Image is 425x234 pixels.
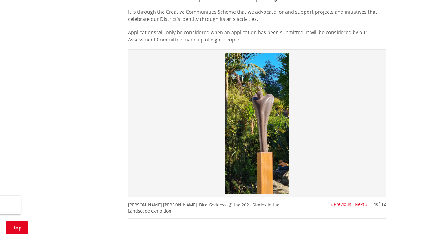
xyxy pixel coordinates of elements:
iframe: Messenger Launcher [397,209,419,230]
div: of 12 [374,202,386,206]
button: « Previous [331,202,351,207]
a: Top [6,221,28,234]
p: It is through the Creative Communities Scheme that we advocate for and support projects and initi... [128,8,386,23]
p: Applications will only be considered when an application has been submitted. It will be considere... [128,29,386,43]
p: [PERSON_NAME] [PERSON_NAME] 'Bird Goddess' @ the 2021 Stories in the Landscape exhibition [128,202,298,214]
button: Next » [355,202,367,207]
span: 4 [374,201,376,207]
img: 20211119_085532 [131,53,383,194]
